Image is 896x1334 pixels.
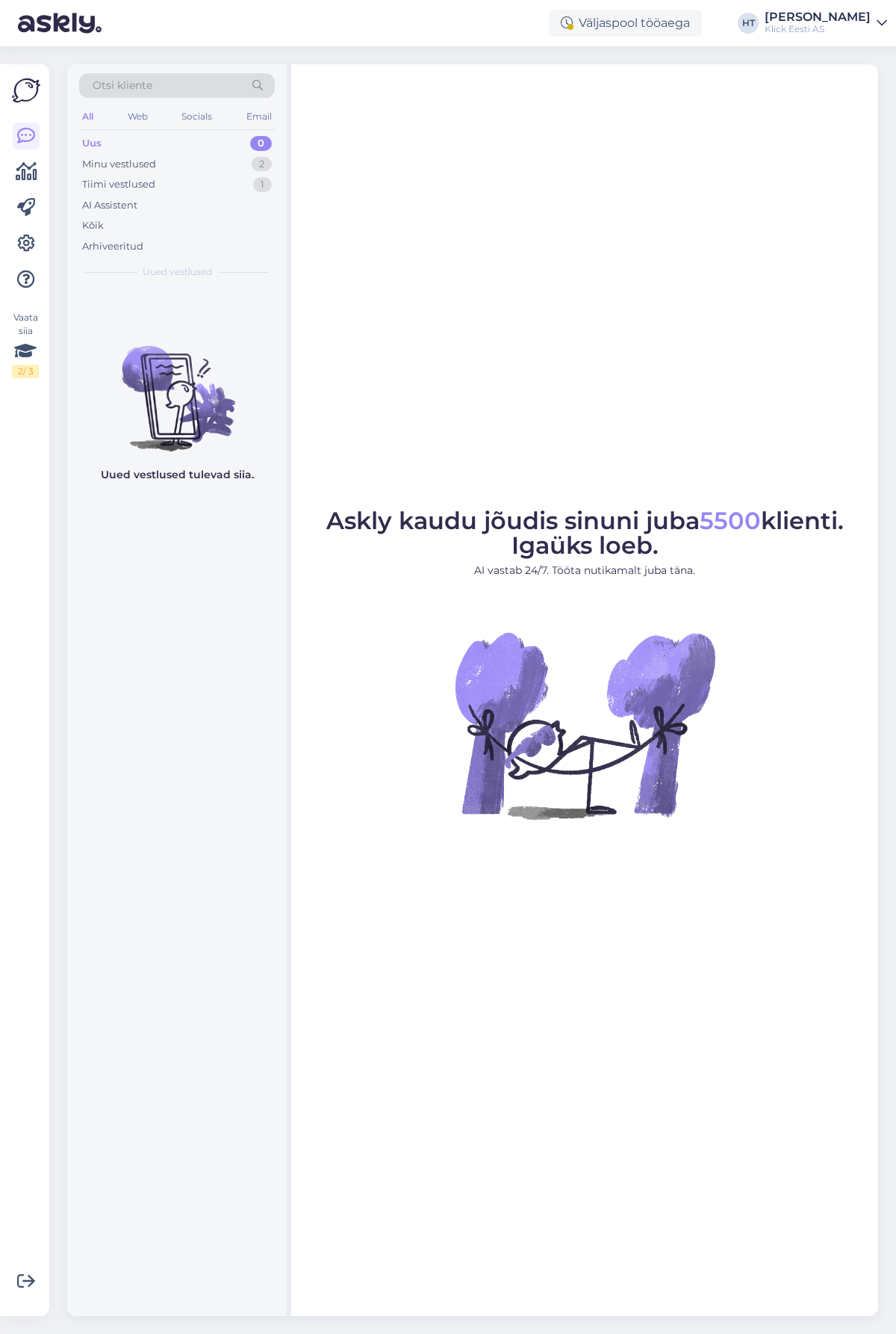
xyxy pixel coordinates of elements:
div: 1 [253,177,272,192]
div: All [79,107,96,126]
div: Väljaspool tööaega [549,10,702,37]
span: Uued vestlused [143,265,212,279]
div: HT [738,13,759,34]
div: Vaata siia [12,311,39,378]
img: Askly Logo [12,76,40,105]
div: 2 [252,157,272,172]
div: [PERSON_NAME] [765,11,871,23]
p: AI vastab 24/7. Tööta nutikamalt juba täna. [326,563,844,578]
span: Otsi kliente [93,78,152,93]
div: Klick Eesti AS [765,23,871,35]
div: Web [125,107,151,126]
div: 0 [250,136,272,151]
div: AI Assistent [82,198,137,213]
p: Uued vestlused tulevad siia. [101,467,254,483]
span: 5500 [700,506,761,535]
div: Kõik [82,218,104,233]
img: No chats [67,319,287,454]
div: 2 / 3 [12,365,39,378]
span: Askly kaudu jõudis sinuni juba klienti. Igaüks loeb. [326,506,844,560]
div: Minu vestlused [82,157,156,172]
a: [PERSON_NAME]Klick Eesti AS [765,11,887,35]
div: Tiimi vestlused [82,177,155,192]
div: Email [243,107,275,126]
div: Socials [178,107,215,126]
img: No Chat active [450,590,719,859]
div: Uus [82,136,102,151]
div: Arhiveeritud [82,239,143,254]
